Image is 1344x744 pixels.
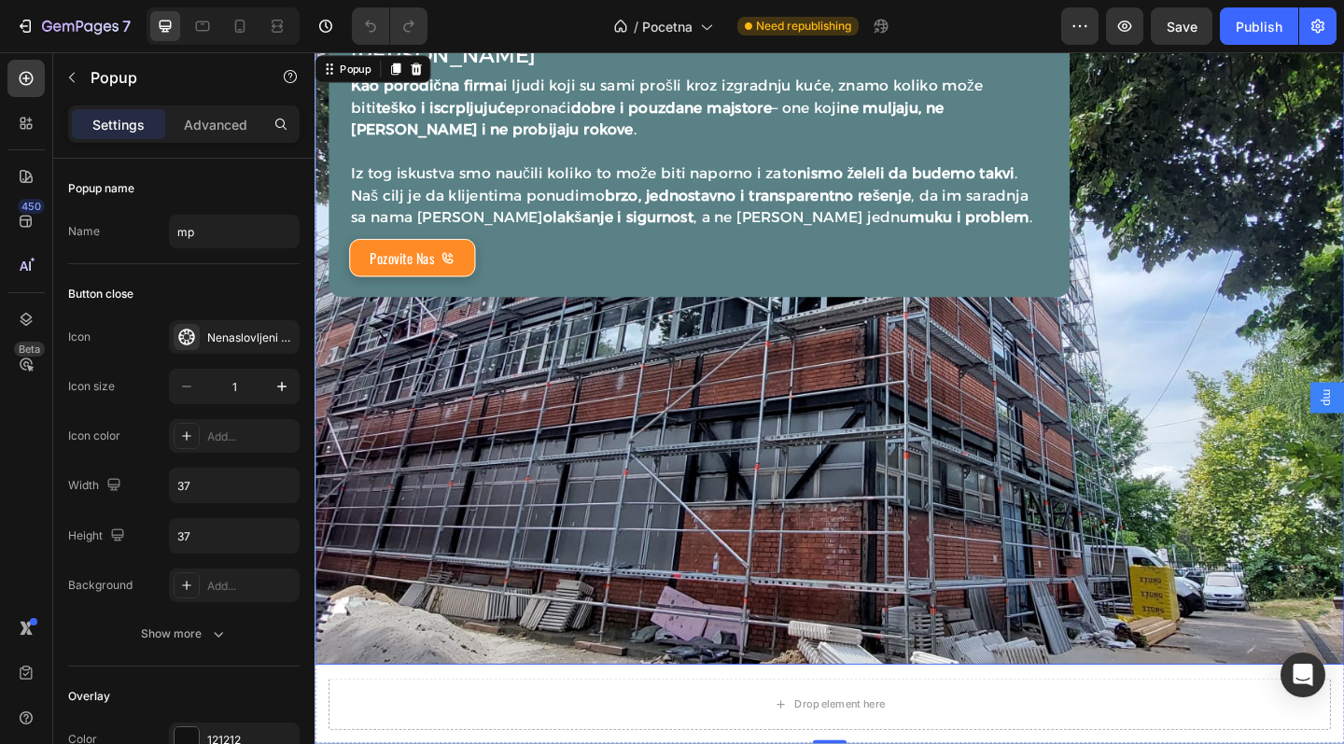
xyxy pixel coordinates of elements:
[68,473,125,498] div: Width
[315,52,1344,744] iframe: Design area
[60,211,130,238] p: Pozovite Nas
[634,17,638,36] span: /
[1167,19,1197,35] span: Save
[1281,653,1325,697] div: Open Intercom Messenger
[91,66,249,89] p: Popup
[1092,367,1111,385] span: mp
[278,51,497,70] strong: dobre i pouzdane majstore
[68,524,129,549] div: Height
[352,7,427,45] div: Undo/Redo
[207,578,295,595] div: Add...
[207,428,295,445] div: Add...
[642,17,693,36] span: Pocetna
[169,215,300,248] input: E.g. New popup
[68,329,91,345] div: Icon
[68,378,115,395] div: Icon size
[68,428,120,444] div: Icon color
[7,7,139,45] button: 7
[141,625,228,643] div: Show more
[207,330,295,346] div: Nenaslovljeni dizajn 4
[39,120,797,192] p: Iz tog iskustva smo naučili koliko to može biti naporno i zato . Naš cilj je da klijentima ponudi...
[23,10,64,27] div: Popup
[68,688,110,705] div: Overlay
[18,199,45,214] div: 450
[37,204,175,246] a: Pozovite Nas
[14,342,45,357] div: Beta
[68,223,100,240] div: Name
[184,115,247,134] p: Advanced
[1151,7,1212,45] button: Save
[68,286,133,302] div: Button close
[1220,7,1298,45] button: Publish
[756,18,851,35] span: Need republishing
[646,170,777,189] strong: muku i problem
[68,180,134,197] div: Popup name
[248,170,412,189] strong: olakšanje i sigurnost
[68,617,300,651] button: Show more
[315,147,649,165] strong: brzo, jednostavno i transparentno rešenje
[522,702,621,717] div: Drop element here
[122,15,131,37] p: 7
[1236,17,1282,36] div: Publish
[170,469,299,502] input: Auto
[525,122,762,141] strong: nismo želeli da budemo takvi
[39,27,204,46] strong: Kao porodična firma
[68,577,133,594] div: Background
[39,25,797,97] p: i ljudi koji su sami prošli kroz izgradnju kuće, znamo koliko može biti pronaći – one koji .
[92,115,145,134] p: Settings
[170,519,299,553] input: Auto
[66,51,217,70] strong: teško i iscrpljujuće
